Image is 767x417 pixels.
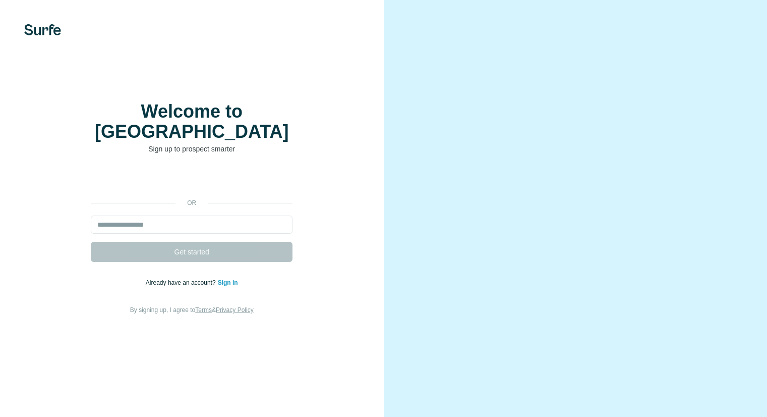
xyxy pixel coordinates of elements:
[218,279,238,286] a: Sign in
[195,306,212,314] a: Terms
[175,198,208,207] p: or
[91,144,292,154] p: Sign up to prospect smarter
[216,306,254,314] a: Privacy Policy
[130,306,254,314] span: By signing up, I agree to &
[24,24,61,35] img: Surfe's logo
[91,101,292,142] h1: Welcome to [GEOGRAPHIC_DATA]
[146,279,218,286] span: Already have an account?
[86,169,298,191] iframe: Sign in with Google Button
